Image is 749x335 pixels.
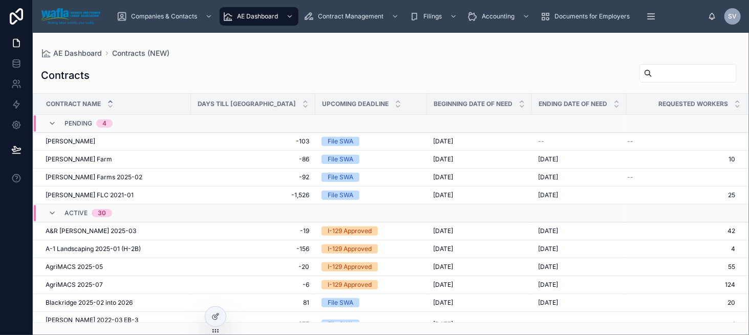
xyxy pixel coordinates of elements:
span: SV [729,12,737,20]
div: File SWA [328,155,353,164]
span: -- [538,137,544,145]
a: [PERSON_NAME] Farms 2025-02 [46,173,185,181]
a: A-1 Landscaping 2025-01 (H-2B) [46,245,185,253]
span: Filings [423,12,442,20]
span: [DATE] [433,155,453,163]
span: Companies & Contacts [131,12,197,20]
span: 20 [627,299,735,307]
span: [PERSON_NAME] [46,137,95,145]
a: I-129 Approved [322,244,421,254]
span: [DATE] [433,299,453,307]
span: 81 [197,299,309,307]
a: [DATE] [433,137,526,145]
a: Accounting [464,7,535,26]
a: I-129 Approved [322,226,421,236]
span: [PERSON_NAME] 2022-03 EB-3 [PERSON_NAME] [46,316,185,332]
a: File SWA [322,137,421,146]
a: [PERSON_NAME] [46,137,185,145]
span: Blackridge 2025-02 into 2026 [46,299,133,307]
a: -20 [197,263,309,271]
a: File SWA [322,155,421,164]
a: 4 [627,245,735,253]
span: Documents for Employers [554,12,630,20]
span: [DATE] [538,299,558,307]
span: [PERSON_NAME] FLC 2021-01 [46,191,134,199]
a: -92 [197,173,309,181]
div: 30 [98,209,106,217]
span: Requested Workers [658,100,728,108]
span: Pending [65,119,92,128]
a: [DATE] [538,263,620,271]
a: File SWA [322,320,421,329]
a: [DATE] [538,245,620,253]
a: [DATE] [433,155,526,163]
a: I-129 Approved [322,280,421,289]
h1: Contracts [41,68,90,82]
span: Ending Date of Need [539,100,607,108]
span: [DATE] [433,227,453,235]
a: File SWA [322,191,421,200]
span: [DATE] [433,137,453,145]
a: [DATE] [538,281,620,289]
a: Companies & Contacts [114,7,218,26]
span: AE Dashboard [237,12,278,20]
div: File SWA [328,320,353,329]
a: AgriMACS 2025-05 [46,263,185,271]
span: [DATE] [433,173,453,181]
a: Filings [406,7,462,26]
span: [DATE] [538,281,558,289]
span: Active [65,209,88,217]
div: File SWA [328,298,353,307]
a: -- [538,137,620,145]
span: -- [538,320,544,328]
span: 42 [627,227,735,235]
span: -- [627,173,633,181]
a: AE Dashboard [41,48,102,58]
div: 4 [102,119,106,128]
a: -103 [197,137,309,145]
a: I-129 Approved [322,262,421,271]
div: I-129 Approved [328,244,372,254]
a: -- [627,137,735,145]
a: -19 [197,227,309,235]
a: -156 [197,245,309,253]
span: [DATE] [433,263,453,271]
a: [DATE] [433,281,526,289]
a: File SWA [322,298,421,307]
a: -86 [197,155,309,163]
a: [DATE] [433,191,526,199]
a: File SWA [322,173,421,182]
a: 1 [627,320,735,328]
span: A&R [PERSON_NAME] 2025-03 [46,227,136,235]
span: [DATE] [433,320,453,328]
span: Upcoming Deadline [322,100,389,108]
a: A&R [PERSON_NAME] 2025-03 [46,227,185,235]
div: scrollable content [109,5,708,28]
span: [DATE] [538,173,558,181]
a: [DATE] [433,299,526,307]
a: Contracts (NEW) [112,48,169,58]
a: -1,526 [197,191,309,199]
span: Beginning Date of Need [434,100,512,108]
span: [DATE] [433,281,453,289]
span: 10 [627,155,735,163]
span: Accounting [482,12,515,20]
span: 124 [627,281,735,289]
span: [DATE] [538,245,558,253]
a: -- [538,320,620,328]
a: Blackridge 2025-02 into 2026 [46,299,185,307]
span: 55 [627,263,735,271]
div: I-129 Approved [328,280,372,289]
a: -- [627,173,735,181]
span: AE Dashboard [53,48,102,58]
a: 25 [627,191,735,199]
a: AE Dashboard [220,7,298,26]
